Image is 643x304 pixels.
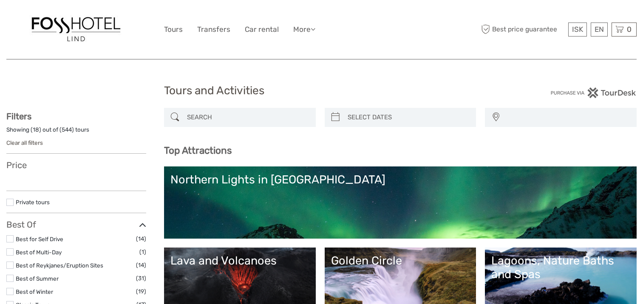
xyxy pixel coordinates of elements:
a: Clear all filters [6,139,43,146]
input: SELECT DATES [344,110,472,125]
span: (14) [136,260,146,270]
span: (19) [136,287,146,296]
label: 18 [33,126,39,134]
div: Northern Lights in [GEOGRAPHIC_DATA] [170,173,630,186]
strong: Filters [6,111,31,121]
a: Car rental [245,23,279,36]
div: Lava and Volcanoes [170,254,309,267]
a: Best of Winter [16,288,53,295]
input: SEARCH [184,110,312,125]
img: PurchaseViaTourDesk.png [550,87,637,98]
h3: Price [6,160,146,170]
a: Private tours [16,199,50,205]
div: Golden Circle [331,254,470,267]
a: Best for Self Drive [16,236,63,242]
img: 1558-f877dab1-b831-4070-87d7-0a2017c1294e_logo_big.jpg [29,15,123,44]
b: Top Attractions [164,145,232,156]
span: (31) [136,273,146,283]
span: Best price guarantee [479,23,566,37]
span: ISK [572,25,583,34]
a: Best of Summer [16,275,59,282]
label: 544 [62,126,72,134]
span: 0 [626,25,633,34]
div: Lagoons, Nature Baths and Spas [491,254,630,281]
span: (1) [139,247,146,257]
a: Transfers [197,23,230,36]
a: Best of Reykjanes/Eruption Sites [16,262,103,269]
a: Best of Multi-Day [16,249,62,256]
a: More [293,23,315,36]
div: Showing ( ) out of ( ) tours [6,126,146,139]
h1: Tours and Activities [164,84,479,98]
div: EN [591,23,608,37]
h3: Best Of [6,220,146,230]
span: (14) [136,234,146,244]
a: Northern Lights in [GEOGRAPHIC_DATA] [170,173,630,232]
a: Tours [164,23,183,36]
